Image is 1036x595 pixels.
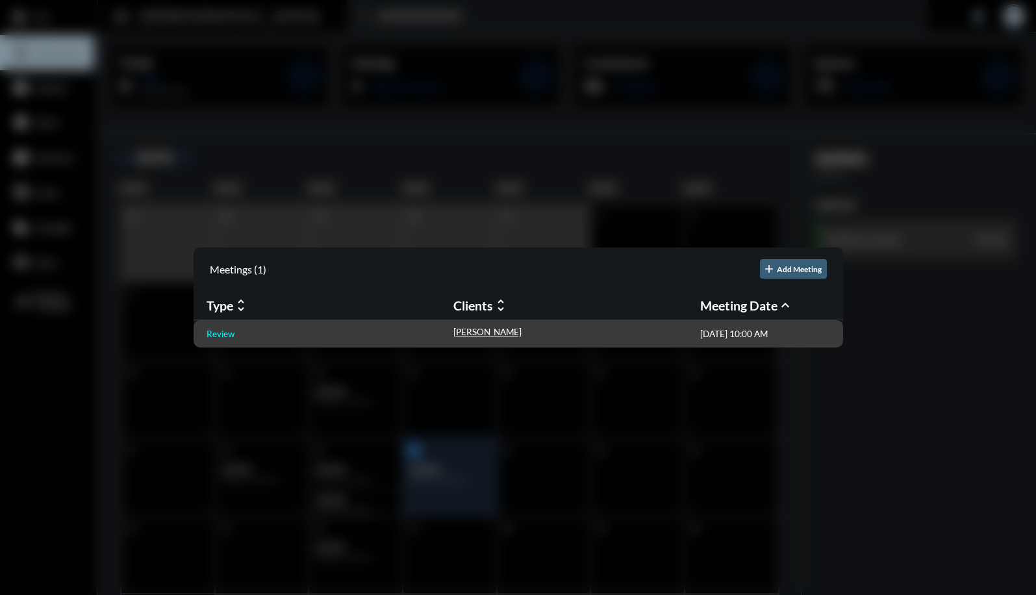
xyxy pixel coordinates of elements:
h2: Type [207,298,233,313]
h2: Meetings (1) [210,263,266,275]
button: Add Meeting [760,259,827,279]
h2: Meeting Date [700,298,777,313]
p: [DATE] 10:00 AM [700,329,768,339]
p: [PERSON_NAME] [453,327,522,337]
mat-icon: expand_less [777,297,793,313]
h2: Clients [453,298,493,313]
mat-icon: add [763,262,776,275]
p: Review [207,329,234,339]
mat-icon: unfold_more [493,297,509,313]
mat-icon: unfold_more [233,297,249,313]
